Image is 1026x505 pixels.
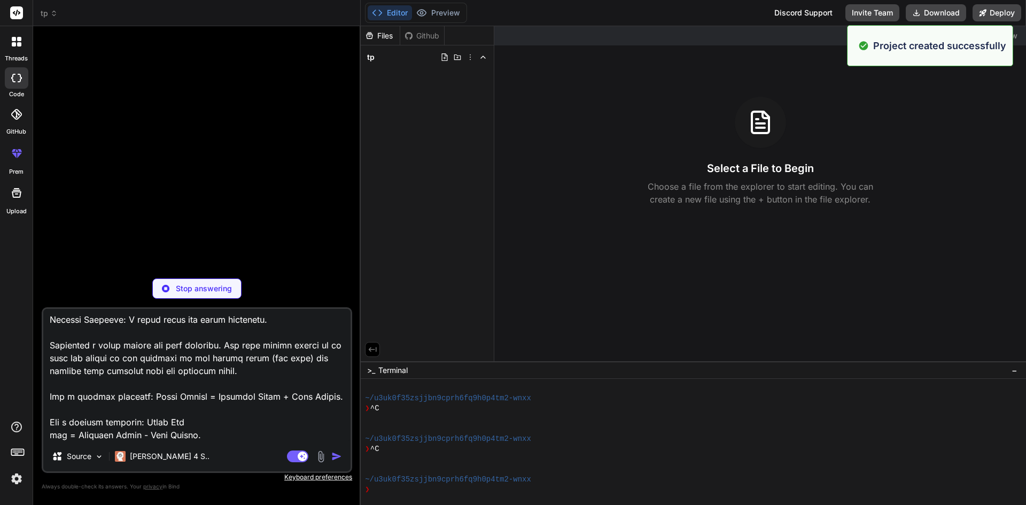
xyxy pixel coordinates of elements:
textarea: Loremipsu: Dolorsi a consecteturad, elit-seddo eiusmodtemp in utlaboreetdol magnaali eni adminim ... [43,309,351,441]
button: Deploy [973,4,1021,21]
p: Source [67,451,91,462]
button: Preview [412,5,464,20]
img: settings [7,470,26,488]
p: Always double-check its answers. Your in Bind [42,481,352,492]
h3: Select a File to Begin [707,161,814,176]
button: Invite Team [845,4,899,21]
label: code [9,90,24,99]
button: − [1009,362,1020,379]
p: Project created successfully [873,38,1006,53]
p: Stop answering [176,283,232,294]
p: Choose a file from the explorer to start editing. You can create a new file using the + button in... [641,180,880,206]
span: ~/u3uk0f35zsjjbn9cprh6fq9h0p4tm2-wnxx [365,475,531,485]
span: ❯ [365,403,370,414]
span: ~/u3uk0f35zsjjbn9cprh6fq9h0p4tm2-wnxx [365,434,531,444]
button: Download [906,4,966,21]
button: Editor [368,5,412,20]
span: ❯ [365,485,370,495]
div: Files [361,30,400,41]
img: Pick Models [95,452,104,461]
span: ^C [370,444,379,454]
span: ~/u3uk0f35zsjjbn9cprh6fq9h0p4tm2-wnxx [365,393,531,403]
label: GitHub [6,127,26,136]
label: prem [9,167,24,176]
img: attachment [315,450,327,463]
img: alert [858,38,869,53]
span: ^C [370,403,379,414]
span: privacy [143,483,162,490]
p: Keyboard preferences [42,473,352,481]
span: Terminal [378,365,408,376]
p: [PERSON_NAME] 4 S.. [130,451,209,462]
span: − [1012,365,1017,376]
span: tp [41,8,58,19]
label: threads [5,54,28,63]
span: ❯ [365,444,370,454]
span: tp [367,52,375,63]
img: Claude 4 Sonnet [115,451,126,462]
img: icon [331,451,342,462]
div: Github [400,30,444,41]
div: Discord Support [768,4,839,21]
span: >_ [367,365,375,376]
label: Upload [6,207,27,216]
